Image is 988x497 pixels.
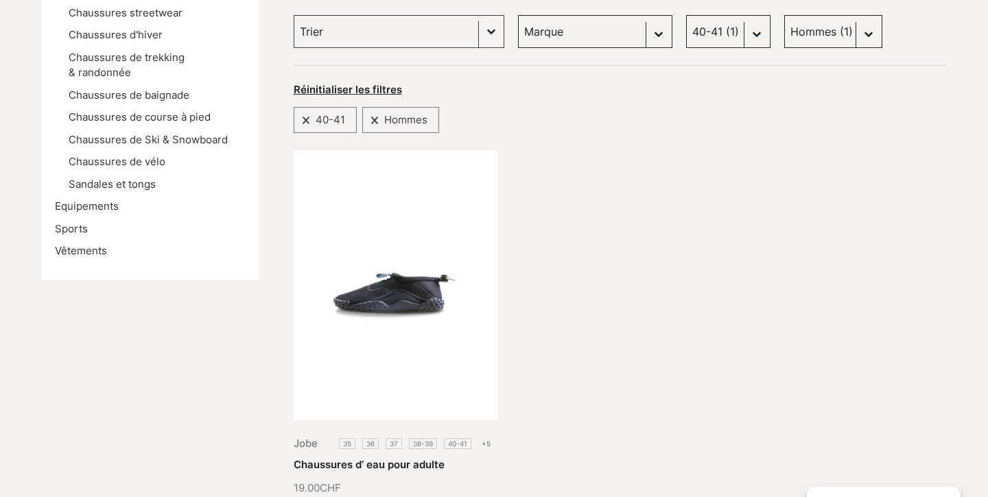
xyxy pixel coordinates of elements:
[300,23,473,40] input: Trier
[69,51,185,80] a: Chaussures de trekking & randonnée
[69,88,189,101] a: Chaussures de baignade
[294,83,402,97] button: Réinitialiser les filtres
[69,110,211,123] a: Chaussures de course à pied
[55,199,119,213] a: Equipements
[379,111,433,129] span: Hommes
[294,458,445,471] a: Chaussures d’ eau pour adulte
[294,107,357,133] div: 40-41
[362,107,439,133] div: Hommes
[69,6,183,19] a: Chaussures streetwear
[55,222,88,235] a: Sports
[479,16,504,47] button: Basculer la liste
[69,28,163,41] a: Chaussures d'hiver
[69,155,165,168] a: Chaussures de vélo
[55,244,107,257] a: Vêtements
[69,178,156,191] a: Sandales et tongs
[310,111,351,129] span: 40-41
[69,133,228,146] a: Chaussures de Ski & Snowboard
